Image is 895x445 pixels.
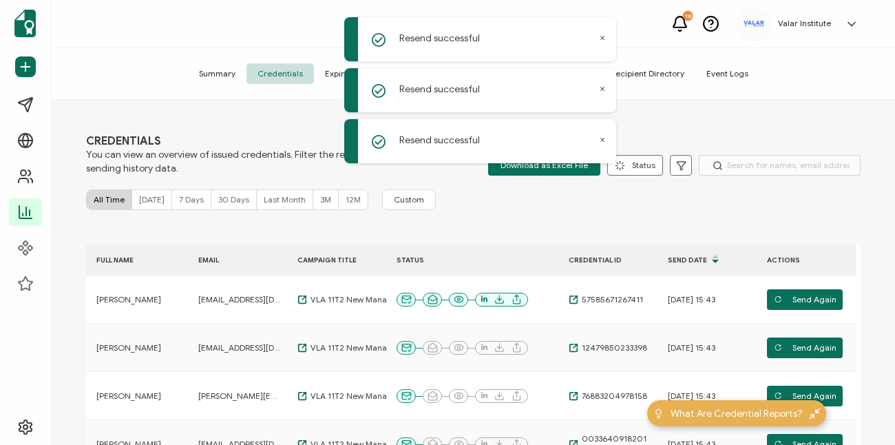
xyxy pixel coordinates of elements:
span: VLA 11T2 New Manager Program -[DATE] [307,391,445,402]
span: [PERSON_NAME] [96,294,161,305]
div: CAMPAIGN TITLE [287,252,386,268]
span: [EMAIL_ADDRESS][DOMAIN_NAME] [198,294,280,305]
span: [DATE] 15:43 [668,391,715,402]
button: Status [607,155,663,176]
span: 76883204978158 [578,391,647,402]
span: 57585671267411 [578,294,643,305]
p: Resend successful [399,82,480,96]
button: Send Again [767,386,843,406]
input: Search for names, email addresses, and IDs [699,155,861,176]
span: Send Again [774,386,836,406]
span: Credentials [246,63,314,84]
span: You can view an overview of issued credentials. Filter the results to see specific sending histor... [86,148,430,176]
span: 30 Days [218,194,249,205]
span: Send Again [774,338,836,358]
span: [DATE] [139,194,165,205]
p: Resend successful [399,133,480,147]
span: [PERSON_NAME] [96,342,161,353]
span: 12M [346,194,361,205]
button: Send Again [767,338,843,358]
div: FULL NAME [86,252,188,268]
span: All Time [94,194,125,205]
span: [PERSON_NAME][EMAIL_ADDRESS][PERSON_NAME][DOMAIN_NAME] [198,391,280,402]
p: Resend successful [399,31,480,45]
a: 57585671267411 [569,294,643,305]
div: Send Date [657,248,757,271]
div: EMAIL [188,252,287,268]
span: Custom [394,194,424,205]
span: Recipient Directory [600,63,695,84]
a: 76883204978158 [569,391,647,402]
span: 7 Days [179,194,204,205]
span: CREDENTIALS [86,134,430,148]
button: Custom [382,189,436,210]
span: Expiry Reminders [314,63,403,84]
span: [DATE] 15:43 [668,294,715,305]
span: VLA 11T2 New Manager Program -[DATE] [307,294,445,305]
span: VLA 11T2 New Manager Program -[DATE] [307,342,445,353]
div: CREDENTIAL ID [558,252,657,268]
span: What Are Credential Reports? [671,406,803,421]
a: 12479850233398 [569,342,647,353]
span: [DATE] 15:43 [668,342,715,353]
div: STATUS [386,252,558,268]
div: 18 [683,11,693,21]
span: Event Logs [695,63,759,84]
span: [EMAIL_ADDRESS][DOMAIN_NAME] [198,342,280,353]
span: Send Again [774,289,836,310]
img: minimize-icon.svg [810,408,820,419]
span: Last Month [264,194,306,205]
button: Send Again [767,289,843,310]
div: ACTIONS [757,252,856,268]
span: 3M [320,194,331,205]
h5: Valar Institute [778,19,831,28]
img: 9d7cedca-7689-4f57-a5df-1b05e96c1e61.svg [744,21,764,26]
span: 12479850233398 [578,342,647,353]
span: [PERSON_NAME] [96,391,161,402]
span: Summary [188,63,246,84]
img: sertifier-logomark-colored.svg [14,10,36,37]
